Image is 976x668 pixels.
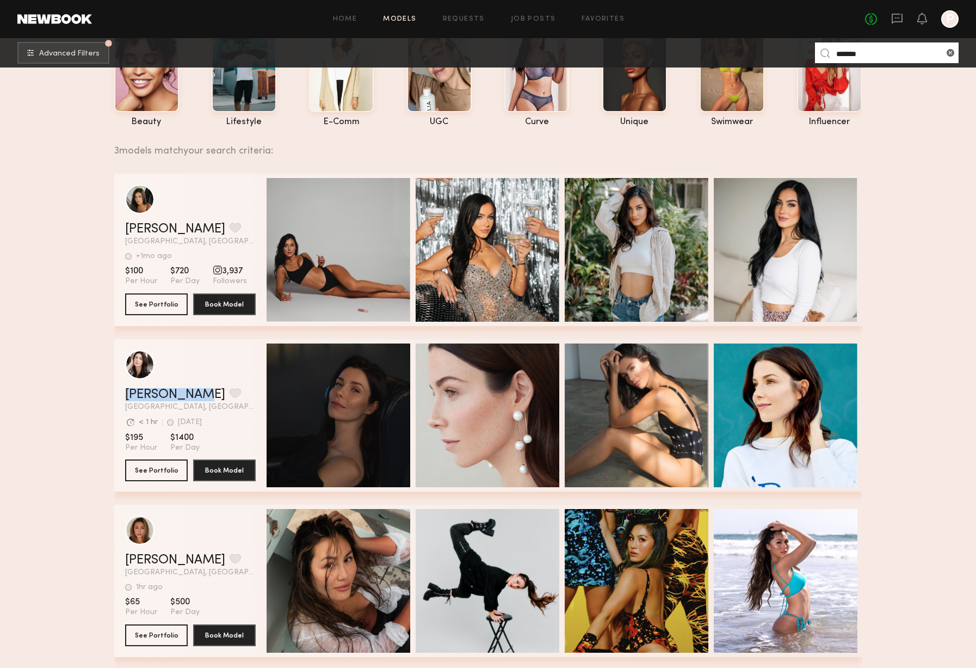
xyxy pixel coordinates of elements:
div: < 1 hr [139,419,158,426]
a: Home [333,16,357,23]
div: unique [602,118,667,127]
span: Per Hour [125,608,157,617]
a: [PERSON_NAME] [125,388,225,401]
button: Book Model [193,624,256,646]
span: Per Hour [125,277,157,286]
span: $1400 [170,432,200,443]
span: Advanced Filters [39,50,100,58]
span: [GEOGRAPHIC_DATA], [GEOGRAPHIC_DATA] [125,238,256,246]
span: $65 [125,597,157,608]
span: [GEOGRAPHIC_DATA], [GEOGRAPHIC_DATA] [125,403,256,411]
a: Requests [443,16,485,23]
span: 3,937 [213,266,247,277]
a: [PERSON_NAME] [125,554,225,567]
button: See Portfolio [125,624,188,646]
span: Per Day [170,277,200,286]
a: Favorites [582,16,625,23]
span: $720 [170,266,200,277]
button: Book Model [193,459,256,481]
div: 3 models match your search criteria: [114,133,854,156]
a: [PERSON_NAME] [125,223,225,236]
button: See Portfolio [125,459,188,481]
span: Per Hour [125,443,157,453]
div: e-comm [309,118,374,127]
span: $195 [125,432,157,443]
a: P [941,10,959,28]
div: [DATE] [178,419,202,426]
a: Models [383,16,416,23]
div: swimwear [700,118,764,127]
div: beauty [114,118,179,127]
button: Book Model [193,293,256,315]
div: +1mo ago [136,253,172,260]
span: $500 [170,597,200,608]
div: UGC [407,118,472,127]
div: lifestyle [212,118,276,127]
span: [GEOGRAPHIC_DATA], [GEOGRAPHIC_DATA] [125,569,256,577]
span: $100 [125,266,157,277]
span: Per Day [170,608,200,617]
span: Followers [213,277,247,286]
div: 1hr ago [136,584,163,591]
div: influencer [797,118,862,127]
button: Advanced Filters [17,42,109,64]
div: curve [504,118,569,127]
span: Per Day [170,443,200,453]
button: See Portfolio [125,293,188,315]
a: Job Posts [511,16,556,23]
